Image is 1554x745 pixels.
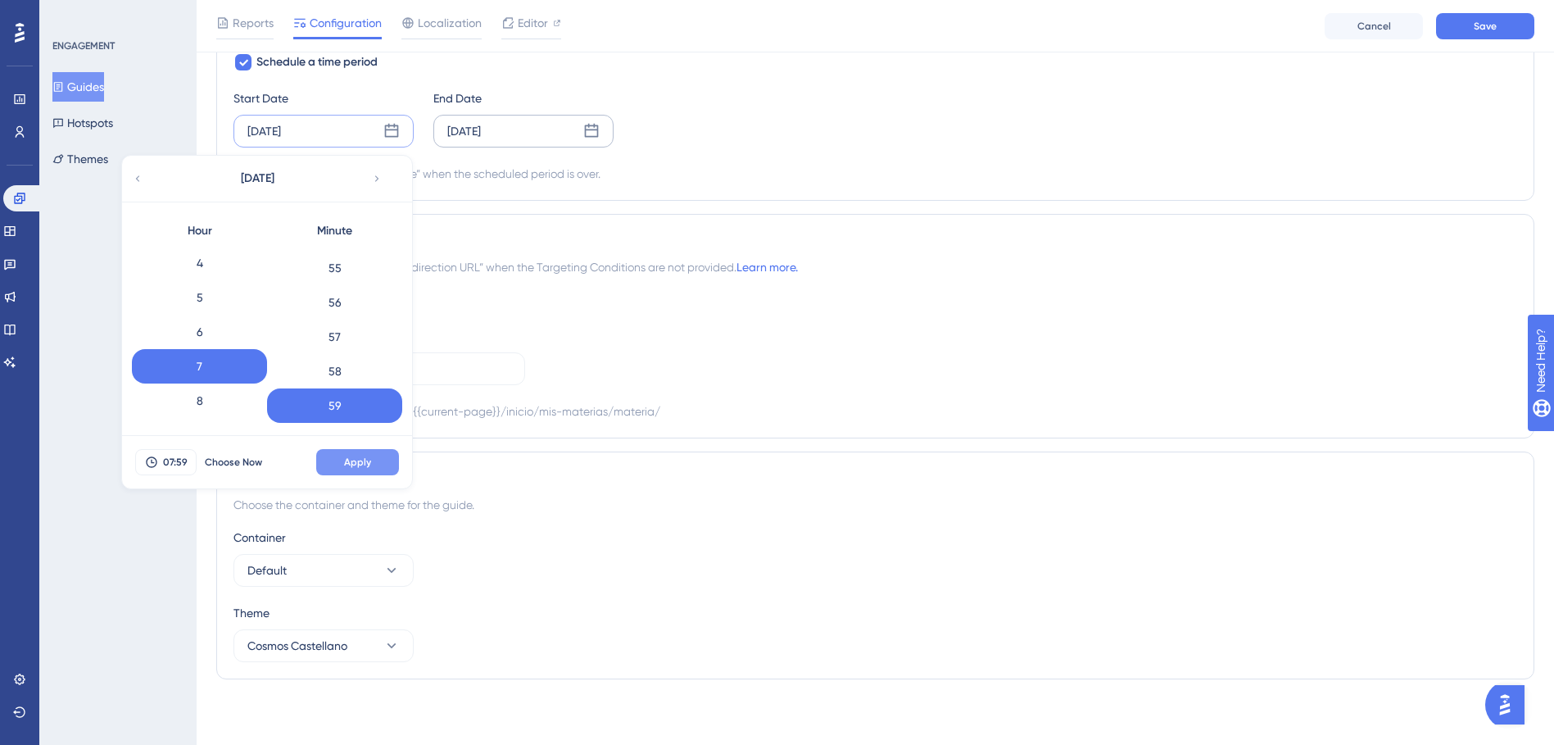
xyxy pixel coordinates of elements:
[263,164,600,184] div: Automatically set as “Inactive” when the scheduled period is over.
[233,629,414,662] button: Cosmos Castellano
[233,469,1517,488] div: Advanced Settings
[1357,20,1391,33] span: Cancel
[175,162,339,195] button: [DATE]
[132,315,267,349] div: 6
[135,449,197,475] button: 07:59
[247,561,287,580] span: Default
[205,456,262,469] span: Choose Now
[132,215,267,248] div: Hour
[52,144,108,174] button: Themes
[1325,13,1423,39] button: Cancel
[310,13,382,33] span: Configuration
[52,72,104,102] button: Guides
[1474,20,1497,33] span: Save
[132,349,267,384] div: 7
[233,603,1517,623] div: Theme
[233,554,414,587] button: Default
[163,456,188,469] span: 07:59
[267,354,402,388] div: 58
[132,384,267,418] div: 8
[267,320,402,354] div: 57
[52,39,115,52] div: ENGAGEMENT
[344,456,371,469] span: Apply
[197,449,270,475] button: Choose Now
[52,108,113,138] button: Hotspots
[241,169,274,189] span: [DATE]
[233,89,414,108] div: Start Date
[39,4,102,24] span: Need Help?
[736,261,798,274] a: Learn more.
[267,215,402,248] div: Minute
[1485,680,1534,729] iframe: UserGuiding AI Assistant Launcher
[132,280,267,315] div: 5
[447,121,481,141] div: [DATE]
[132,246,267,280] div: 4
[418,13,482,33] span: Localization
[233,495,1517,515] div: Choose the container and theme for the guide.
[1436,13,1534,39] button: Save
[267,251,402,285] div: 55
[233,528,1517,547] div: Container
[372,402,660,421] div: https://{{current-page}}/inicio/mis-materias/materia/
[256,52,378,72] span: Schedule a time period
[316,449,399,475] button: Apply
[233,231,1517,251] div: Redirection
[433,89,614,108] div: End Date
[132,418,267,452] div: 9
[233,257,798,277] span: The browser will redirect to the “Redirection URL” when the Targeting Conditions are not provided.
[267,285,402,320] div: 56
[267,388,402,423] div: 59
[247,121,281,141] div: [DATE]
[518,13,548,33] span: Editor
[247,636,347,656] span: Cosmos Castellano
[233,13,274,33] span: Reports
